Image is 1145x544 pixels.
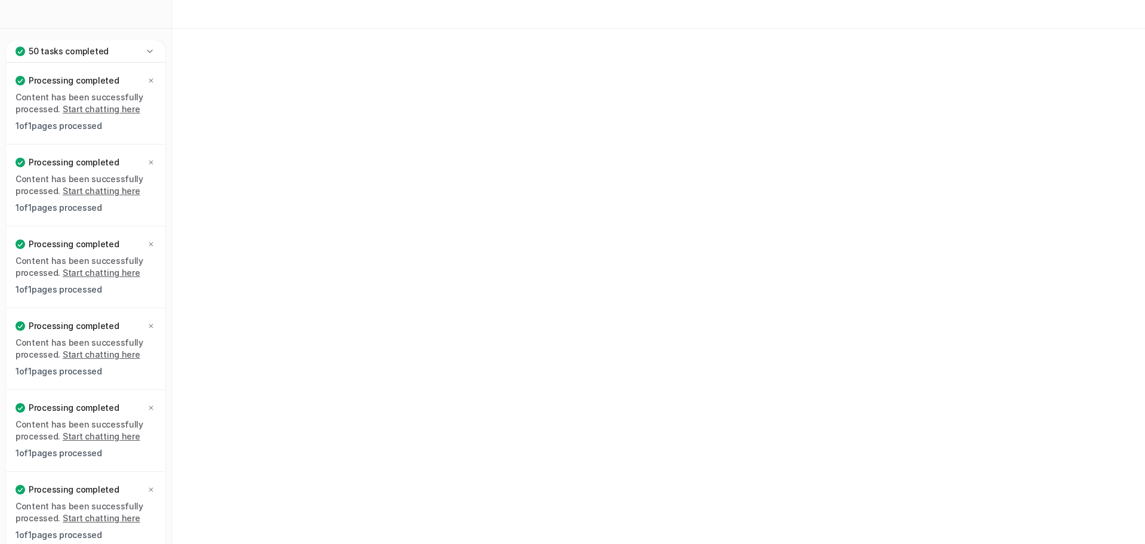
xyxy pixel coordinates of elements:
p: Content has been successfully processed. [16,255,156,279]
a: Start chatting here [63,513,140,523]
a: Start chatting here [63,268,140,278]
p: Processing completed [29,156,119,168]
p: 1 of 1 pages processed [16,447,156,459]
p: 50 tasks completed [29,45,109,57]
p: Content has been successfully processed. [16,337,156,361]
a: Start chatting here [63,186,140,196]
a: Start chatting here [63,104,140,114]
p: 1 of 1 pages processed [16,202,156,214]
a: Chat [5,36,167,53]
p: Content has been successfully processed. [16,500,156,524]
p: 1 of 1 pages processed [16,284,156,296]
p: Content has been successfully processed. [16,173,156,197]
p: Content has been successfully processed. [16,91,156,115]
a: Start chatting here [63,431,140,441]
p: 1 of 1 pages processed [16,120,156,132]
p: Processing completed [29,238,119,250]
p: 1 of 1 pages processed [16,365,156,377]
p: Processing completed [29,320,119,332]
p: Processing completed [29,402,119,414]
p: Processing completed [29,484,119,496]
p: 1 of 1 pages processed [16,529,156,541]
a: Start chatting here [63,349,140,359]
p: Processing completed [29,75,119,87]
p: Content has been successfully processed. [16,419,156,442]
